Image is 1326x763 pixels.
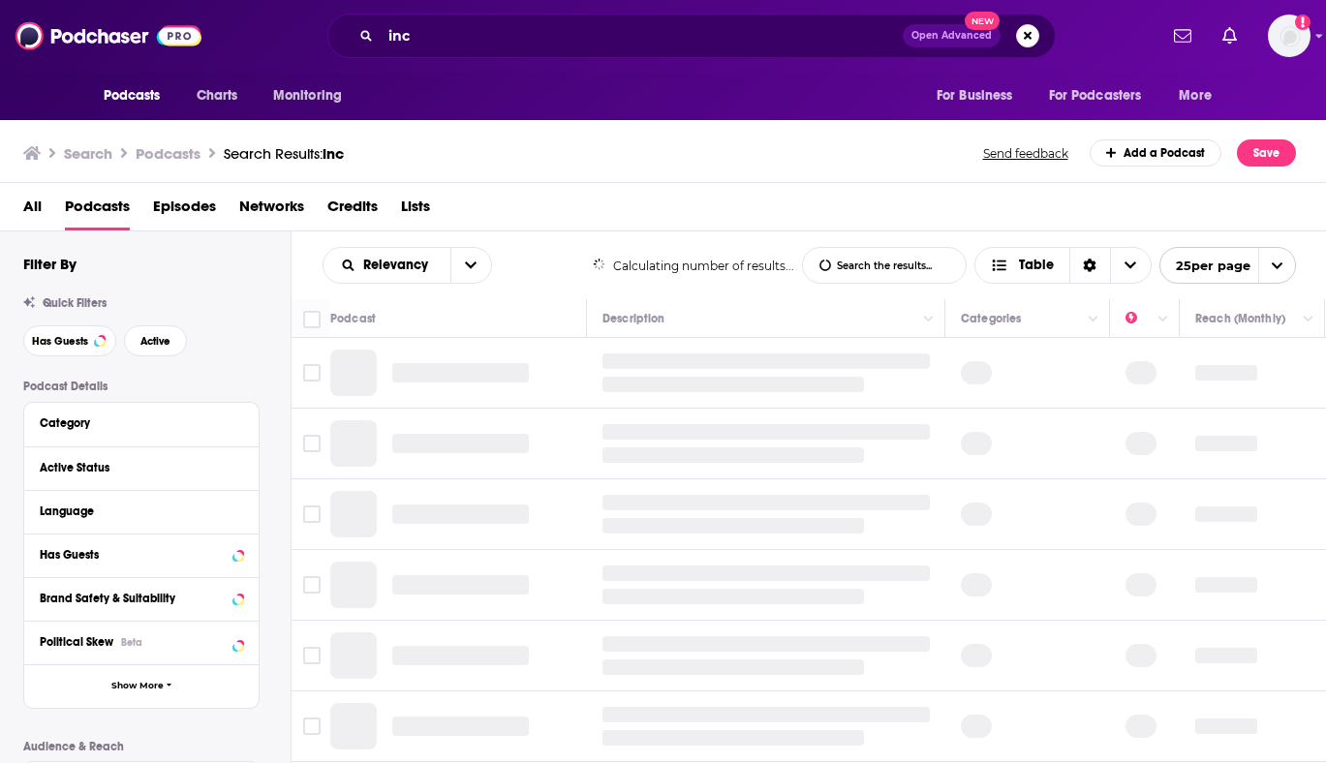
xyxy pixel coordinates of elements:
span: Logged in as mtraynor [1268,15,1311,57]
div: Category [40,416,231,430]
div: Has Guests [40,548,227,562]
button: Language [40,499,243,523]
span: Quick Filters [43,296,107,310]
div: Description [602,307,664,330]
button: open menu [1159,247,1296,284]
div: Search Results: [224,144,344,163]
div: Active Status [40,461,231,474]
img: Podchaser - Follow, Share and Rate Podcasts [15,17,201,54]
span: Toggle select row [303,717,321,735]
button: Column Actions [917,308,941,331]
input: Search podcasts, credits, & more... [381,20,903,51]
button: Active [124,325,187,356]
span: Podcasts [104,82,161,109]
a: Lists [401,191,430,230]
a: Charts [184,77,250,114]
h3: Search [64,144,112,163]
h2: Filter By [23,255,77,273]
button: Save [1237,139,1296,167]
span: Toggle select row [303,505,321,523]
button: Column Actions [1082,308,1105,331]
span: Toggle select row [303,364,321,381]
div: Search podcasts, credits, & more... [327,14,1056,58]
button: open menu [324,259,450,272]
button: Political SkewBeta [40,629,243,654]
div: Language [40,504,231,518]
button: Send feedback [977,145,1074,162]
div: Beta [121,636,142,649]
p: Audience & Reach [23,740,260,753]
img: User Profile [1268,15,1311,57]
span: 25 per page [1160,251,1250,281]
div: Reach (Monthly) [1195,307,1285,330]
a: Networks [239,191,304,230]
svg: Add a profile image [1295,15,1311,30]
a: Search Results:inc [224,144,344,163]
button: Brand Safety & Suitability [40,586,243,610]
button: Show More [24,664,259,708]
span: Show More [111,681,164,691]
span: Monitoring [273,82,342,109]
button: open menu [450,248,491,283]
button: Category [40,411,243,435]
button: Active Status [40,455,243,479]
div: Categories [961,307,1021,330]
a: Add a Podcast [1090,139,1222,167]
span: More [1179,82,1212,109]
button: open menu [1165,77,1236,114]
div: Sort Direction [1069,248,1110,283]
button: Choose View [974,247,1152,284]
div: Power Score [1126,307,1153,330]
h2: Choose List sort [323,247,492,284]
span: Active [140,336,170,347]
span: For Business [937,82,1013,109]
a: All [23,191,42,230]
button: Column Actions [1152,308,1175,331]
span: Relevancy [363,259,435,272]
button: open menu [1036,77,1170,114]
div: Podcast [330,307,376,330]
span: Toggle select row [303,435,321,452]
span: Table [1019,259,1054,272]
button: open menu [90,77,186,114]
div: Brand Safety & Suitability [40,592,227,605]
h3: Podcasts [136,144,200,163]
button: Has Guests [23,325,116,356]
span: Has Guests [32,336,88,347]
span: Charts [197,82,238,109]
button: open menu [923,77,1037,114]
button: Column Actions [1297,308,1320,331]
button: Open AdvancedNew [903,24,1001,47]
span: Toggle select row [303,647,321,664]
a: Show notifications dropdown [1166,19,1199,52]
p: Podcast Details [23,380,260,393]
span: New [965,12,1000,30]
button: open menu [260,77,367,114]
a: Podcasts [65,191,130,230]
div: Calculating number of results... [593,259,795,273]
a: Episodes [153,191,216,230]
a: Show notifications dropdown [1215,19,1245,52]
button: Has Guests [40,542,243,566]
span: For Podcasters [1049,82,1142,109]
span: Political Skew [40,635,113,649]
button: Show profile menu [1268,15,1311,57]
span: Open Advanced [911,31,992,41]
a: Credits [327,191,378,230]
span: inc [323,144,344,163]
span: Toggle select row [303,576,321,594]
